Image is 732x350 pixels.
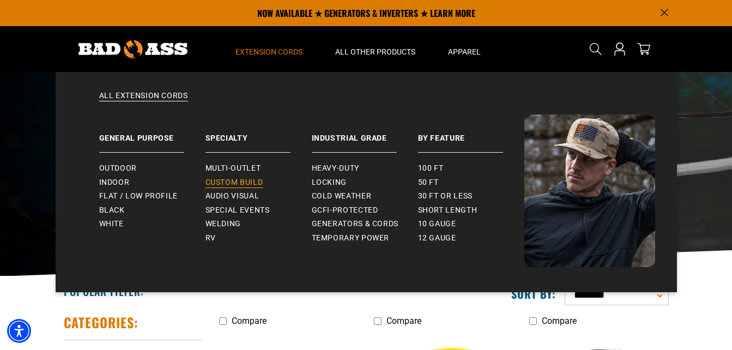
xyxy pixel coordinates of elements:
span: Compare [386,316,421,326]
div: Accessibility Menu [7,319,31,343]
a: Indoor [99,176,205,190]
span: White [99,219,124,229]
span: 12 gauge [418,233,456,243]
span: 100 ft [418,164,444,173]
span: Heavy-Duty [312,164,359,173]
span: Generators & Cords [312,219,399,229]
h2: Categories: [64,314,139,331]
span: Extension Cords [235,47,303,57]
span: Apparel [448,47,481,57]
a: Multi-Outlet [205,161,312,176]
summary: Search [587,40,604,58]
span: Outdoor [99,164,137,173]
a: General Purpose [99,114,205,153]
span: GCFI-Protected [312,206,378,215]
img: Bad Ass Extension Cords [524,114,655,267]
h2: Popular Filter: [64,284,144,298]
span: Locking [312,178,347,188]
span: Black [99,206,125,215]
span: Compare [232,316,267,326]
a: cart [635,43,652,56]
a: Specialty [205,114,312,153]
span: 10 gauge [418,219,456,229]
span: 50 ft [418,178,439,188]
a: Flat / Low Profile [99,189,205,203]
a: Open this option [611,26,628,72]
a: Short Length [418,203,524,218]
a: Industrial Grade [312,114,418,153]
span: Flat / Low Profile [99,191,178,201]
a: Generators & Cords [312,217,418,231]
span: Compare [542,316,577,326]
a: Welding [205,217,312,231]
span: 30 ft or less [418,191,473,201]
a: 50 ft [418,176,524,190]
a: Temporary Power [312,231,418,245]
span: Cold Weather [312,191,372,201]
span: Special Events [205,206,270,215]
span: Welding [205,219,241,229]
a: Locking [312,176,418,190]
span: Temporary Power [312,233,390,243]
summary: Apparel [432,26,497,72]
summary: All Other Products [319,26,432,72]
a: 12 gauge [418,231,524,245]
span: Multi-Outlet [205,164,261,173]
span: Indoor [99,178,130,188]
a: RV [205,231,312,245]
summary: Extension Cords [219,26,319,72]
a: Custom Build [205,176,312,190]
a: All Extension Cords [77,90,655,114]
span: Audio Visual [205,191,259,201]
a: 10 gauge [418,217,524,231]
a: Cold Weather [312,189,418,203]
span: Short Length [418,206,477,215]
span: RV [205,233,216,243]
a: Black [99,203,205,218]
a: White [99,217,205,231]
span: Custom Build [205,178,263,188]
a: Audio Visual [205,189,312,203]
a: Special Events [205,203,312,218]
img: Bad Ass Extension Cords [78,40,187,58]
a: GCFI-Protected [312,203,418,218]
span: All Other Products [335,47,415,57]
a: By Feature [418,114,524,153]
a: 30 ft or less [418,189,524,203]
a: Heavy-Duty [312,161,418,176]
label: Sort by: [511,287,556,301]
a: 100 ft [418,161,524,176]
a: Outdoor [99,161,205,176]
